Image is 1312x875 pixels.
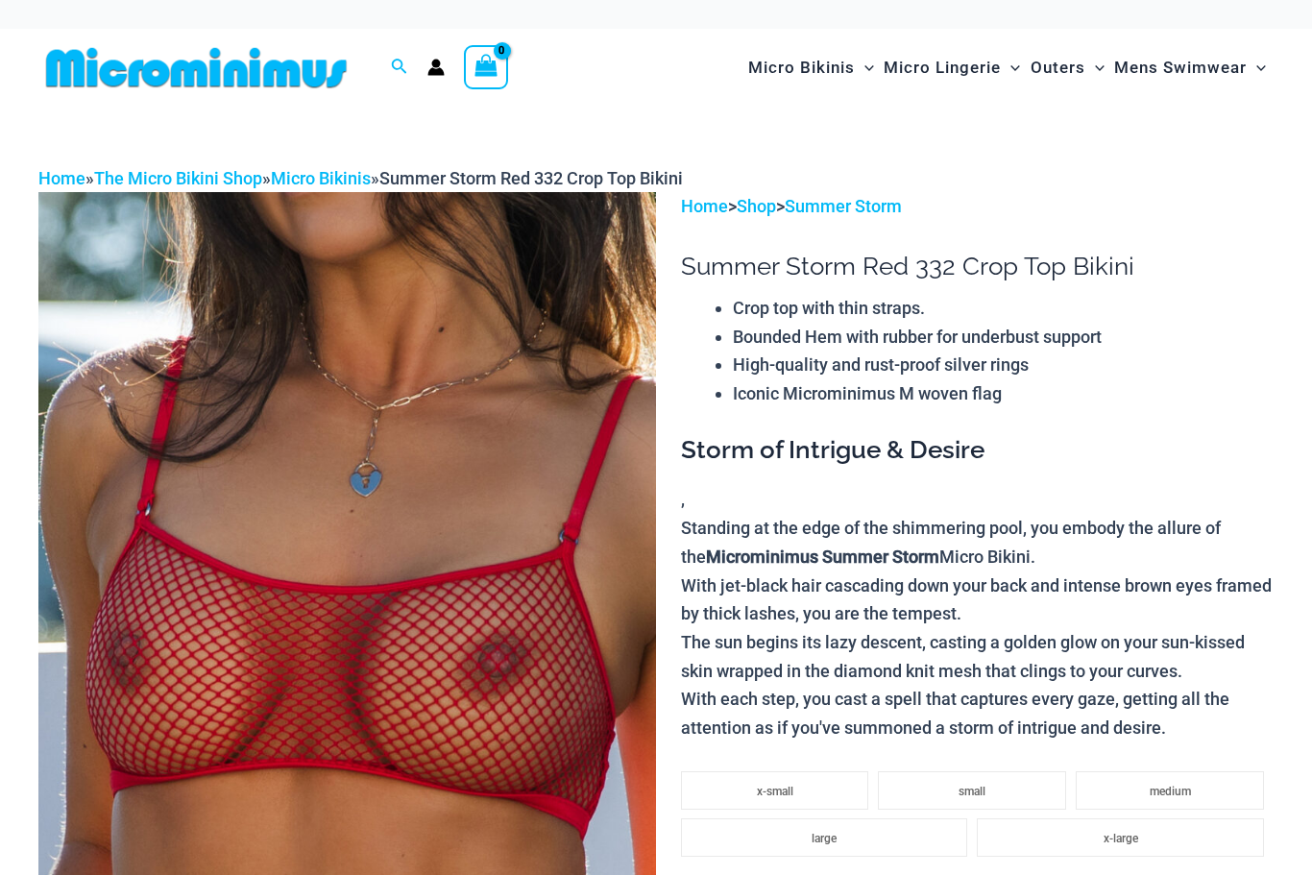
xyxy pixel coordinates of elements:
a: Home [681,196,728,216]
li: Crop top with thin straps. [733,294,1274,323]
span: medium [1150,785,1191,798]
span: large [812,832,837,845]
a: Summer Storm [785,196,902,216]
li: Bounded Hem with rubber for underbust support [733,323,1274,352]
span: » » » [38,168,683,188]
p: > > [681,192,1274,221]
li: High-quality and rust-proof silver rings [733,351,1274,379]
li: small [878,771,1066,810]
a: The Micro Bikini Shop [94,168,262,188]
nav: Site Navigation [741,36,1274,100]
span: x-small [757,785,793,798]
img: MM SHOP LOGO FLAT [38,46,354,89]
div: , [681,434,1274,742]
a: Micro LingerieMenu ToggleMenu Toggle [879,38,1025,97]
span: Summer Storm Red 332 Crop Top Bikini [379,168,683,188]
a: Shop [737,196,776,216]
li: medium [1076,771,1264,810]
a: Mens SwimwearMenu ToggleMenu Toggle [1109,38,1271,97]
h1: Summer Storm Red 332 Crop Top Bikini [681,252,1274,281]
span: Mens Swimwear [1114,43,1247,92]
span: Outers [1031,43,1085,92]
span: Micro Bikinis [748,43,855,92]
span: Menu Toggle [1085,43,1105,92]
a: Home [38,168,85,188]
li: x-large [977,818,1264,857]
b: Microminimus Summer Storm [706,547,939,567]
a: View Shopping Cart, empty [464,45,508,89]
span: x-large [1104,832,1138,845]
a: OutersMenu ToggleMenu Toggle [1026,38,1109,97]
a: Account icon link [427,59,445,76]
span: Menu Toggle [1247,43,1266,92]
p: Standing at the edge of the shimmering pool, you embody the allure of the Micro Bikini. With jet-... [681,514,1274,742]
li: Iconic Microminimus M woven flag [733,379,1274,408]
span: Menu Toggle [1001,43,1020,92]
a: Search icon link [391,56,408,80]
span: small [959,785,985,798]
span: Micro Lingerie [884,43,1001,92]
span: Menu Toggle [855,43,874,92]
a: Micro Bikinis [271,168,371,188]
h3: Storm of Intrigue & Desire [681,434,1274,467]
li: x-small [681,771,869,810]
a: Micro BikinisMenu ToggleMenu Toggle [743,38,879,97]
li: large [681,818,968,857]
